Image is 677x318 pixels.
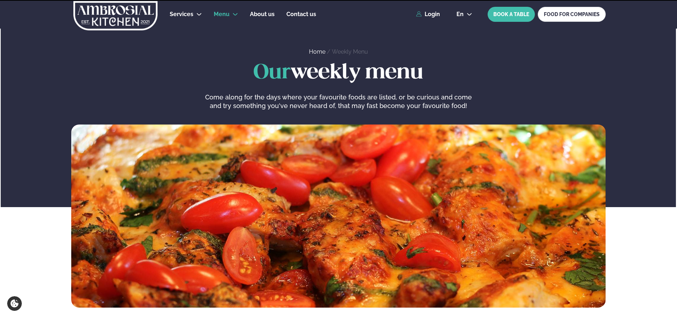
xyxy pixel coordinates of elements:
p: Come along for the days where your favourite foods are listed, or be curious and come and try som... [203,93,474,110]
img: logo [73,1,158,30]
a: Contact us [286,10,316,19]
a: Services [170,10,193,19]
span: Contact us [286,11,316,18]
img: image alt [71,124,606,308]
span: / [327,48,332,55]
span: en [456,11,464,17]
h1: weekly menu [71,62,606,84]
a: Cookie settings [7,296,22,311]
a: Menu [214,10,229,19]
span: Services [170,11,193,18]
span: About us [250,11,275,18]
span: Menu [214,11,229,18]
span: Our [253,63,291,83]
button: BOOK A TABLE [488,7,535,22]
a: Home [309,48,325,55]
a: Weekly Menu [332,48,368,55]
button: en [451,11,478,17]
a: FOOD FOR COMPANIES [538,7,606,22]
a: About us [250,10,275,19]
a: Login [416,11,440,18]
